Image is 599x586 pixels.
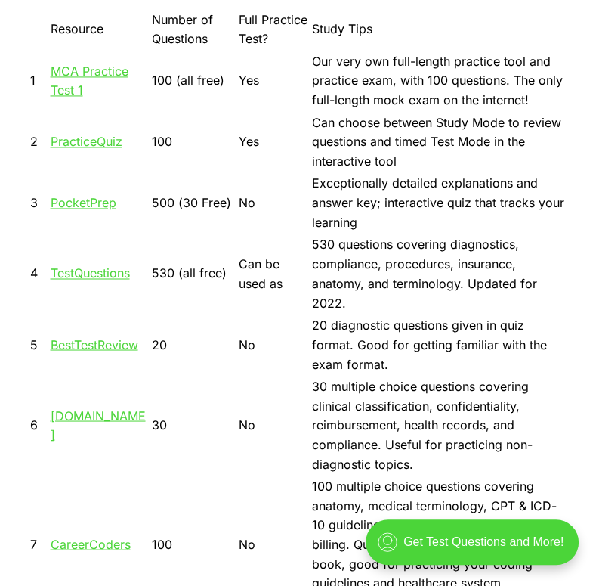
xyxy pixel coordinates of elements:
td: No [238,315,310,374]
td: Study Tips [311,10,570,50]
td: Resource [50,10,150,50]
td: 4 [29,234,48,313]
td: No [238,173,310,233]
td: 500 (30 Free) [151,173,236,233]
td: 3 [29,173,48,233]
a: MCA Practice Test 1 [51,64,128,98]
td: 530 questions covering diagnostics, compliance, procedures, insurance, anatomy, and terminology. ... [311,234,570,313]
td: 6 [29,376,48,474]
td: 20 [151,315,236,374]
td: Our very own full-length practice tool and practice exam, with 100 questions. The only full-lengt... [311,51,570,111]
a: [DOMAIN_NAME] [51,408,146,442]
td: 100 [151,113,236,172]
a: PocketPrep [51,195,116,210]
td: Number of Questions [151,10,236,50]
td: Exceptionally detailed explanations and answer key; interactive quiz that tracks your learning [311,173,570,233]
td: 530 (all free) [151,234,236,313]
td: 2 [29,113,48,172]
td: Yes [238,113,310,172]
td: 100 (all free) [151,51,236,111]
a: TestQuestions [51,265,130,281]
td: No [238,376,310,474]
td: 30 multiple choice questions covering clinical classification, confidentiality, reimbursement, he... [311,376,570,474]
td: Yes [238,51,310,111]
td: 5 [29,315,48,374]
td: 30 [151,376,236,474]
a: PracticeQuiz [51,134,122,149]
td: 1 [29,51,48,111]
a: CareerCoders [51,536,131,551]
td: Can choose between Study Mode to review questions and timed Test Mode in the interactive tool [311,113,570,172]
td: Can be used as [238,234,310,313]
iframe: portal-trigger [353,512,599,586]
td: Full Practice Test? [238,10,310,50]
a: BestTestReview [51,336,138,352]
td: 20 diagnostic questions given in quiz format. Good for getting familiar with the exam format. [311,315,570,374]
